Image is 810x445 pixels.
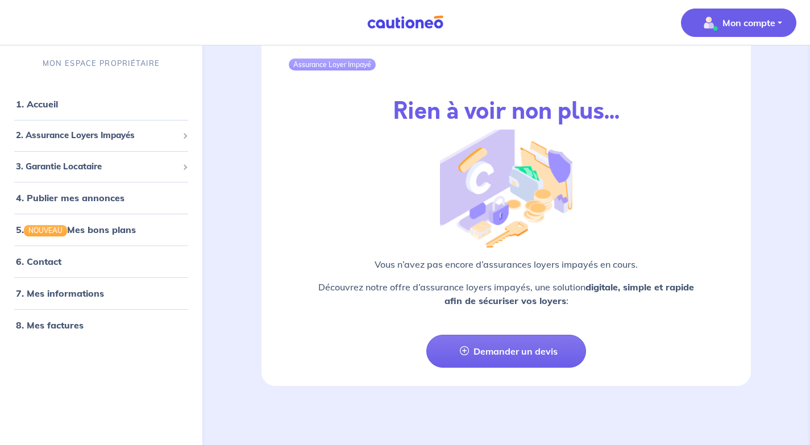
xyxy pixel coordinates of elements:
p: Vous n’avez pas encore d’assurances loyers impayés en cours. [289,257,724,271]
a: Demander un devis [426,335,586,368]
a: 7. Mes informations [16,288,104,300]
div: 5.NOUVEAUMes bons plans [5,218,198,241]
div: 2. Assurance Loyers Impayés [5,124,198,147]
a: 8. Mes factures [16,320,84,331]
img: Cautioneo [363,15,448,30]
span: 2. Assurance Loyers Impayés [16,129,178,142]
a: 6. Contact [16,256,61,268]
img: illu_account_valid_menu.svg [700,14,718,32]
a: 1. Accueil [16,98,58,110]
span: 3. Garantie Locataire [16,160,178,173]
button: illu_account_valid_menu.svgMon compte [681,9,796,37]
div: Assurance Loyer Impayé [289,59,376,70]
div: 7. Mes informations [5,282,198,305]
p: MON ESPACE PROPRIÉTAIRE [43,58,160,69]
h2: Rien à voir non plus... [393,98,620,125]
a: 5.NOUVEAUMes bons plans [16,224,136,235]
p: Découvrez notre offre d’assurance loyers impayés, une solution : [289,280,724,307]
div: 8. Mes factures [5,314,198,337]
a: 4. Publier mes annonces [16,192,124,203]
p: Mon compte [722,16,775,30]
img: illu_empty_gli.png [440,120,572,248]
div: 1. Accueil [5,93,198,115]
div: 3. Garantie Locataire [5,156,198,178]
div: 4. Publier mes annonces [5,186,198,209]
div: 6. Contact [5,251,198,273]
